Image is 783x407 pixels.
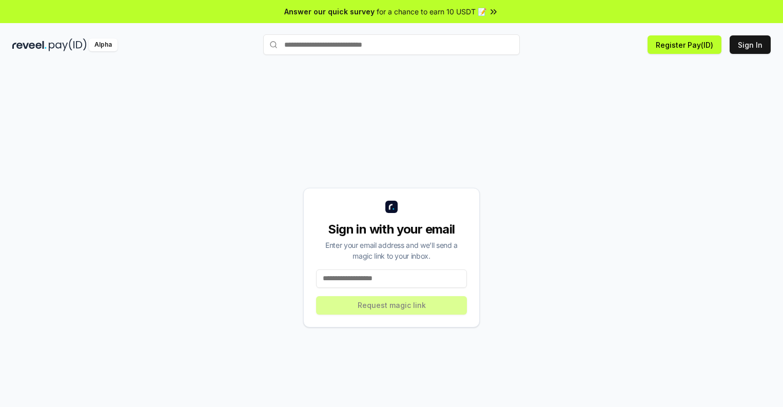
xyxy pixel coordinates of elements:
div: Enter your email address and we’ll send a magic link to your inbox. [316,240,467,261]
span: Answer our quick survey [284,6,375,17]
img: logo_small [385,201,398,213]
button: Register Pay(ID) [648,35,721,54]
img: reveel_dark [12,38,47,51]
div: Alpha [89,38,118,51]
div: Sign in with your email [316,221,467,238]
img: pay_id [49,38,87,51]
span: for a chance to earn 10 USDT 📝 [377,6,486,17]
button: Sign In [730,35,771,54]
